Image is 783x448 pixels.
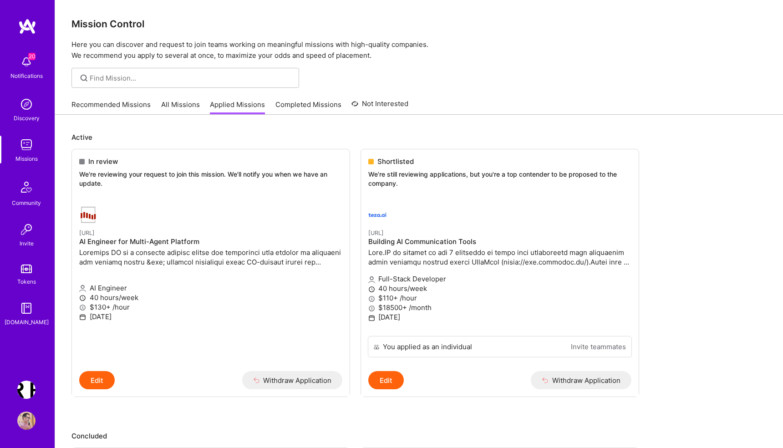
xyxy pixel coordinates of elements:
p: Here you can discover and request to join teams working on meaningful missions with high-quality ... [71,39,767,61]
small: [URL] [79,229,95,236]
img: User Avatar [17,412,36,430]
i: icon Applicant [368,276,375,283]
i: icon MoneyGray [368,305,375,312]
p: AI Engineer [79,283,342,293]
span: 20 [28,53,36,60]
span: In review [88,157,118,166]
p: Lore.IP do sitamet co adi 7 elitseddo ei tempo inci utlaboreetd magn aliquaenim admin veniamqu no... [368,248,631,267]
div: Invite [20,239,34,248]
a: Terr.ai: Building an Innovative Real Estate Platform [15,381,38,399]
button: Withdraw Application [242,371,343,389]
p: $18500+ /month [368,303,631,312]
a: Not Interested [351,98,408,115]
p: $110+ /hour [368,293,631,303]
h3: Mission Control [71,18,767,30]
a: Completed Missions [275,100,341,115]
h4: Building AI Communication Tools [368,238,631,246]
i: icon MoneyGray [79,304,86,311]
img: guide book [17,299,36,317]
div: Notifications [10,71,43,81]
img: tokens [21,265,32,273]
div: Tokens [17,277,36,286]
i: icon Calendar [79,314,86,321]
i: icon Clock [79,295,86,301]
img: teamwork [17,136,36,154]
p: Loremips DO si a consecte adipisc elitse doe temporinci utla etdolor ma aliquaeni adm veniamq nos... [79,248,342,267]
p: We’re still reviewing applications, but you're a top contender to be proposed to the company. [368,170,631,188]
i: icon MoneyGray [368,295,375,302]
a: Invite teammates [571,342,626,351]
button: Withdraw Application [531,371,631,389]
img: Invite [17,220,36,239]
img: bell [17,53,36,71]
h4: AI Engineer for Multi-Agent Platform [79,238,342,246]
small: [URL] [368,229,384,236]
p: We're reviewing your request to join this mission. We'll notify you when we have an update. [79,170,342,188]
div: Missions [15,154,38,163]
p: [DATE] [79,312,342,321]
p: $130+ /hour [79,302,342,312]
img: teza.ai company logo [368,206,386,224]
i: icon Calendar [368,315,375,321]
a: teza.ai company logo[URL]Building AI Communication ToolsLore.IP do sitamet co adi 7 elitseddo ei ... [361,199,639,336]
div: You applied as an individual [383,342,472,351]
span: Shortlisted [377,157,414,166]
img: logo [18,18,36,35]
p: 40 hours/week [368,284,631,293]
img: Community [15,176,37,198]
img: discovery [17,95,36,113]
div: [DOMAIN_NAME] [5,317,49,327]
div: Community [12,198,41,208]
a: Recommended Missions [71,100,151,115]
i: icon SearchGrey [79,73,89,83]
a: Applied Missions [210,100,265,115]
p: Active [71,132,767,142]
a: User Avatar [15,412,38,430]
img: Terr.ai: Building an Innovative Real Estate Platform [17,381,36,399]
p: 40 hours/week [79,293,342,302]
button: Edit [79,371,115,389]
a: Steelbay.ai company logo[URL]AI Engineer for Multi-Agent PlatformLoremips DO si a consecte adipis... [72,199,350,371]
a: All Missions [161,100,200,115]
img: Steelbay.ai company logo [79,206,97,224]
i: icon Applicant [79,285,86,292]
div: Discovery [14,113,40,123]
button: Edit [368,371,404,389]
p: [DATE] [368,312,631,322]
i: icon Clock [368,286,375,293]
p: Concluded [71,431,767,441]
input: Find Mission... [90,73,292,83]
p: Full-Stack Developer [368,274,631,284]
